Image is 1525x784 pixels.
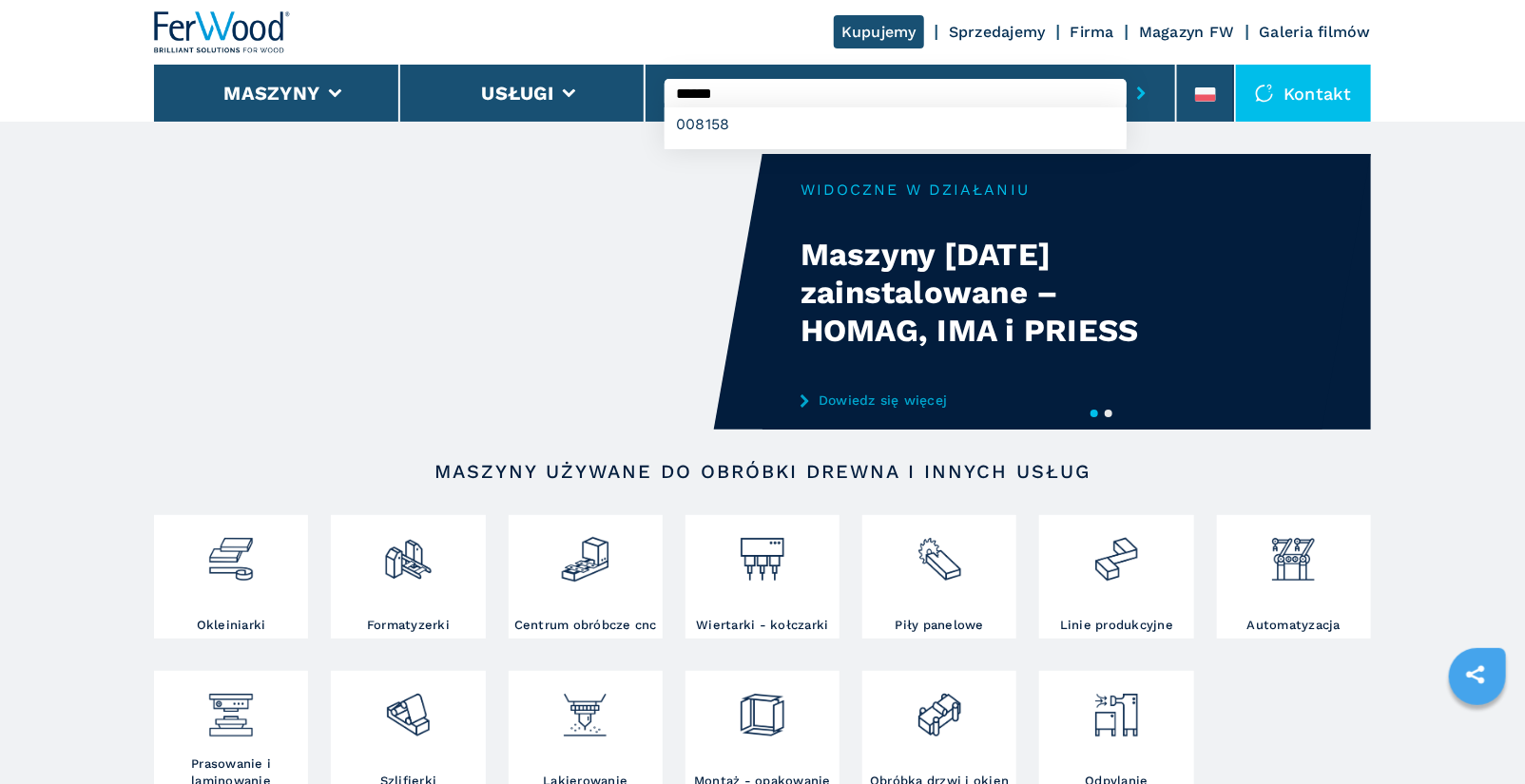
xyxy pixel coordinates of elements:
img: sezionatrici_2.png [915,520,965,584]
button: Usługi [482,82,554,105]
a: Formatyzerki [331,515,485,639]
a: Magazyn FW [1139,23,1235,41]
button: submit-button [1127,71,1156,115]
img: aspirazione_1.png [1091,676,1142,740]
iframe: Chat [1444,698,1511,770]
h3: Piły panelowe [896,617,984,634]
img: linee_di_produzione_2.png [1091,520,1142,584]
a: Wiertarki - kołczarki [685,515,840,639]
h3: Wiertarki - kołczarki [696,617,828,634]
img: foratrici_inseritrici_2.png [737,520,787,584]
a: Kupujemy [834,15,924,48]
a: Automatyzacja [1217,515,1371,639]
img: verniciatura_1.png [560,676,610,740]
video: Your browser does not support the video tag. [154,154,762,430]
h3: Okleiniarki [197,617,266,634]
img: centro_di_lavoro_cnc_2.png [560,520,610,584]
img: lavorazione_porte_finestre_2.png [915,676,965,740]
a: Centrum obróbcze cnc [509,515,663,639]
a: Sprzedajemy [949,23,1046,41]
div: 008158 [665,107,1127,142]
img: pressa-strettoia.png [205,676,256,740]
a: Linie produkcyjne [1039,515,1193,639]
img: bordatrici_1.png [205,520,256,584]
img: Ferwood [154,11,291,53]
h3: Linie produkcyjne [1060,617,1173,634]
a: Piły panelowe [862,515,1016,639]
h2: Maszyny używane do obróbki drewna i innych usług [215,460,1310,483]
img: squadratrici_2.png [383,520,434,584]
h3: Formatyzerki [367,617,450,634]
img: levigatrici_2.png [383,676,434,740]
button: 1 [1091,410,1098,417]
img: automazione.png [1268,520,1319,584]
button: Maszyny [223,82,319,105]
a: Dowiedz się więcej [801,392,1173,408]
a: Galeria filmów [1260,23,1372,41]
h3: Centrum obróbcze cnc [514,617,657,634]
button: 2 [1105,410,1112,417]
h3: Automatyzacja [1247,617,1341,634]
a: Firma [1071,23,1114,41]
div: Kontakt [1236,65,1371,122]
a: sharethis [1452,651,1499,698]
img: montaggio_imballaggio_2.png [737,676,787,740]
img: Kontakt [1255,84,1274,103]
a: Okleiniarki [154,515,308,639]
